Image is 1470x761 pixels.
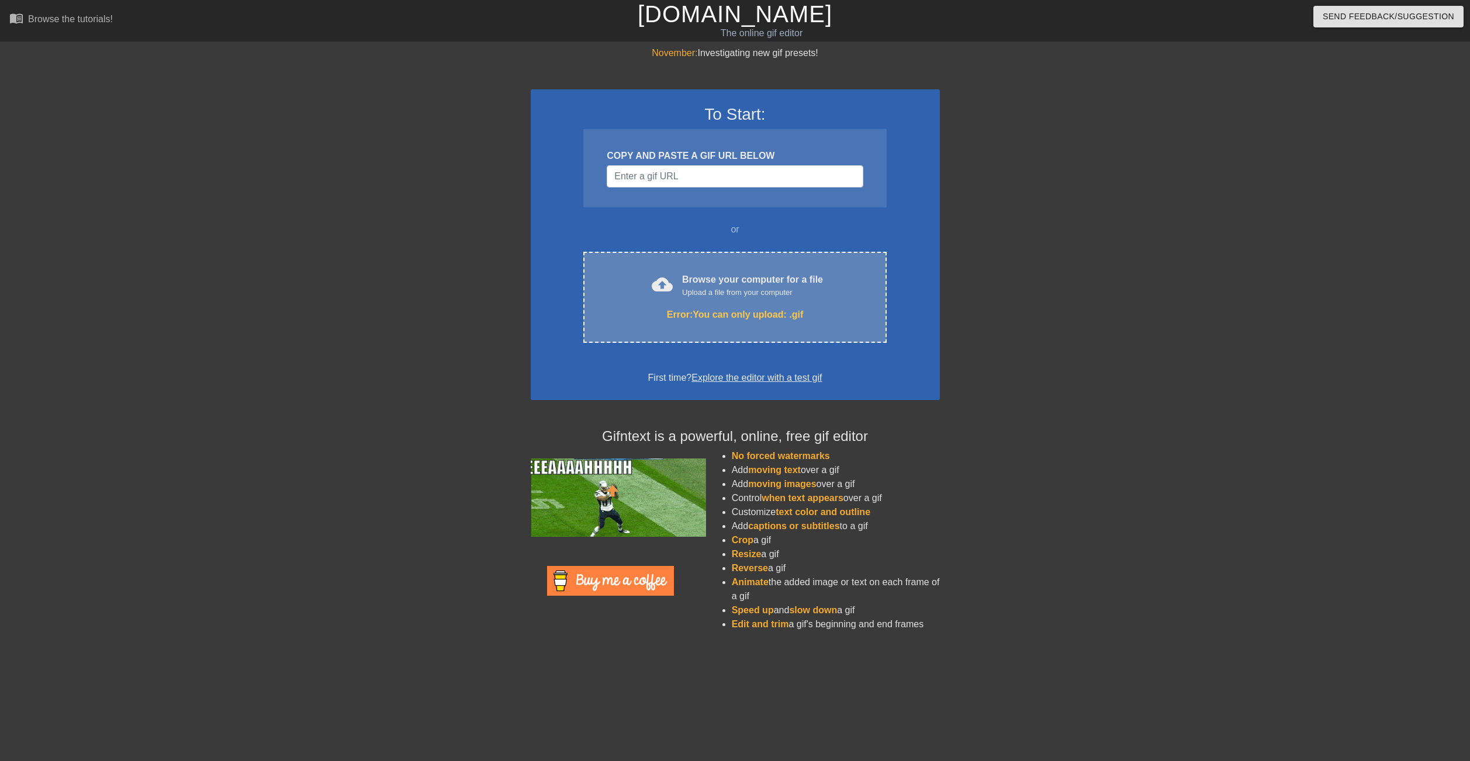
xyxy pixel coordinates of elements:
h3: To Start: [546,105,925,124]
img: football_small.gif [531,458,706,537]
li: a gif [732,533,940,547]
span: cloud_upload [652,274,673,295]
a: Browse the tutorials! [9,11,113,29]
div: or [561,223,909,237]
span: Crop [732,535,753,545]
span: November: [652,48,697,58]
span: when text appears [762,493,843,503]
li: a gif's beginning and end frames [732,617,940,631]
li: Add over a gif [732,477,940,491]
li: Control over a gif [732,491,940,505]
span: moving images [748,479,816,489]
span: text color and outline [776,507,870,517]
span: Edit and trim [732,619,789,629]
img: Buy Me A Coffee [547,566,674,596]
span: moving text [748,465,801,475]
li: Add to a gif [732,519,940,533]
span: Reverse [732,563,768,573]
span: slow down [789,605,837,615]
span: menu_book [9,11,23,25]
button: Send Feedback/Suggestion [1313,6,1464,27]
span: Send Feedback/Suggestion [1323,9,1454,24]
li: Add over a gif [732,463,940,477]
li: Customize [732,505,940,519]
div: Investigating new gif presets! [531,46,940,60]
div: COPY AND PASTE A GIF URL BELOW [607,149,863,163]
span: No forced watermarks [732,451,830,461]
li: a gif [732,561,940,575]
span: captions or subtitles [748,521,839,531]
div: Browse your computer for a file [682,273,823,298]
div: The online gif editor [496,26,1027,40]
span: Animate [732,577,769,587]
div: Browse the tutorials! [28,14,113,24]
div: Upload a file from your computer [682,287,823,298]
span: Speed up [732,605,774,615]
div: Error: You can only upload: .gif [608,308,862,322]
span: Resize [732,549,762,559]
a: [DOMAIN_NAME] [638,1,832,27]
li: a gif [732,547,940,561]
input: Username [607,165,863,187]
a: Explore the editor with a test gif [691,373,822,383]
li: the added image or text on each frame of a gif [732,575,940,603]
li: and a gif [732,603,940,617]
h4: Gifntext is a powerful, online, free gif editor [531,428,940,445]
div: First time? [546,371,925,385]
